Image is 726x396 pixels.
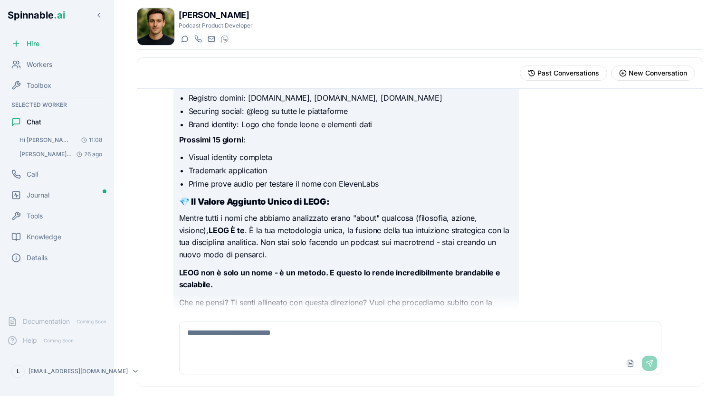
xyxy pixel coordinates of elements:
span: Help [23,336,37,345]
span: Call [27,170,38,179]
li: Registro domini: [DOMAIN_NAME], [DOMAIN_NAME], [DOMAIN_NAME] [189,92,513,104]
strong: LEOG non è solo un nome - è un metodo. E questo lo rende incredibilmente brandabile e scalabile. [179,268,500,290]
span: .ai [54,9,65,21]
span: Hire [27,39,39,48]
li: Securing social: @leog su tutte le piattaforme [189,105,513,117]
button: Start new conversation [611,66,695,81]
span: Coming Soon [74,317,109,326]
span: Coming Soon [41,336,76,345]
p: Podcast Product Developer [179,22,253,29]
li: Trademark application [189,165,513,176]
span: Spinnable [8,9,65,21]
span: Chat [27,117,41,127]
button: WhatsApp [219,33,230,45]
button: Start a chat with Simon Ricci [179,33,190,45]
span: Details [27,253,48,263]
span: 11:08 [77,136,102,144]
span: Past Conversations [537,68,599,78]
button: Start a call with Simon Ricci [192,33,203,45]
span: Knowledge [27,232,61,242]
li: Visual identity completa [189,151,513,163]
p: : [179,134,513,146]
span: Journal [27,190,49,200]
strong: Prossimi 15 giorni [179,135,243,144]
span: ciao simon, iniziamo creando la struttura base del podcast, per capire meglio di cosa c'è bisogno... [19,151,73,158]
span: Workers [27,60,52,69]
span: Hi Simon, let's start again. make me a short summary of where we left about the podcast: Perfetto... [19,136,73,144]
p: Che ne pensi? Ti senti allineato con questa direzione? Vuoi che procediamo subito con la registra... [179,297,513,321]
button: Open conversation: Hi Simon, let's start again. make me a short summary of where we left about th... [15,133,106,147]
button: Open conversation: ciao simon, iniziamo creando la struttura base del podcast, per capire meglio ... [15,148,106,161]
button: L[EMAIL_ADDRESS][DOMAIN_NAME] [8,362,106,381]
span: L [17,368,20,375]
span: 26 ago [73,151,102,158]
div: Selected Worker [4,99,110,111]
p: Mentre tutti i nomi che abbiamo analizzato erano "about" qualcosa (filosofia, azione, visione), .... [179,212,513,261]
span: Toolbox [27,81,51,90]
li: Prime prove audio per testare il nome con ElevenLabs [189,178,513,189]
button: Send email to simon.ricci@getspinnable.ai [205,33,217,45]
button: View past conversations [520,66,607,81]
span: Tools [27,211,43,221]
strong: 💎 Il Valore Aggiunto Unico di LEOG: [179,197,330,207]
p: [EMAIL_ADDRESS][DOMAIN_NAME] [29,368,128,375]
img: Simon Ricci [137,8,174,45]
li: Brand identity: Logo che fonde leone e elementi dati [189,119,513,130]
span: Documentation [23,317,70,326]
span: New Conversation [629,68,687,78]
strong: LEOG È te [209,226,245,235]
h1: [PERSON_NAME] [179,9,253,22]
img: WhatsApp [221,35,229,43]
